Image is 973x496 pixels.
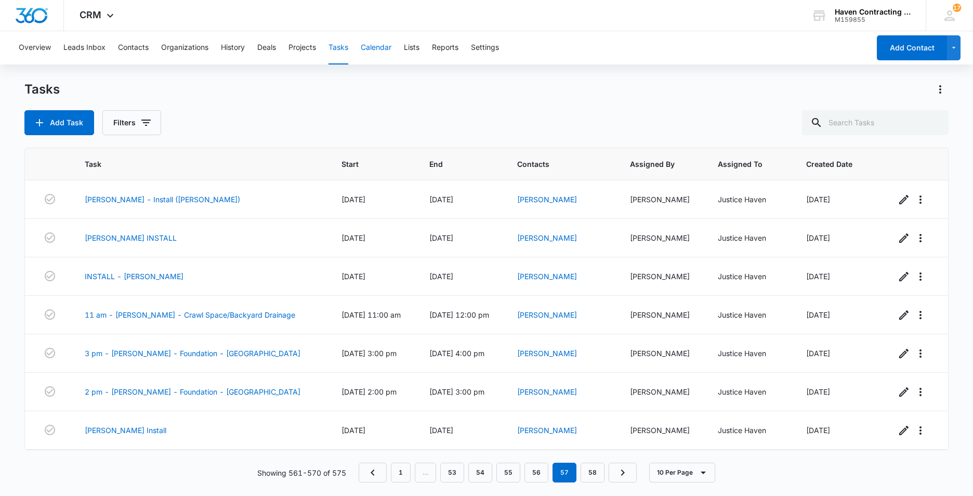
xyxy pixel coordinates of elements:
div: [PERSON_NAME] [630,425,693,436]
span: [DATE] [341,426,365,435]
a: Page 55 [496,463,520,482]
button: Deals [257,31,276,64]
span: [DATE] [341,272,365,281]
span: [DATE] 2:00 pm [341,387,397,396]
button: Organizations [161,31,208,64]
button: Leads Inbox [63,31,106,64]
a: INSTALL - [PERSON_NAME] [85,271,183,282]
div: Justice Haven [718,425,781,436]
button: 10 Per Page [649,463,715,482]
a: 3 pm - [PERSON_NAME] - Foundation - [GEOGRAPHIC_DATA] [85,348,300,359]
div: [PERSON_NAME] [630,309,693,320]
span: [DATE] [806,387,830,396]
p: Showing 561-570 of 575 [257,467,346,478]
button: Contacts [118,31,149,64]
button: Projects [288,31,316,64]
span: [DATE] [429,426,453,435]
div: [PERSON_NAME] [630,348,693,359]
span: [DATE] [341,195,365,204]
a: Page 54 [468,463,492,482]
span: Assigned By [630,159,678,169]
a: Page 53 [440,463,464,482]
button: Settings [471,31,499,64]
div: [PERSON_NAME] [630,386,693,397]
a: Page 56 [524,463,548,482]
button: Lists [404,31,419,64]
span: Assigned To [718,159,766,169]
button: Reports [432,31,458,64]
div: account id [835,16,911,23]
h1: Tasks [24,82,60,97]
div: Justice Haven [718,194,781,205]
a: [PERSON_NAME] [517,349,577,358]
div: [PERSON_NAME] [630,232,693,243]
a: Page 1 [391,463,411,482]
div: [PERSON_NAME] [630,194,693,205]
span: [DATE] [429,195,453,204]
span: [DATE] 11:00 am [341,310,401,319]
span: [DATE] [429,233,453,242]
div: [PERSON_NAME] [630,271,693,282]
span: Contacts [517,159,589,169]
a: [PERSON_NAME] INSTALL [85,232,177,243]
span: Task [85,159,301,169]
a: [PERSON_NAME] [517,426,577,435]
div: Justice Haven [718,232,781,243]
button: Add Task [24,110,94,135]
a: [PERSON_NAME] [517,233,577,242]
span: [DATE] 4:00 pm [429,349,484,358]
button: Actions [932,81,949,98]
span: [DATE] 3:00 pm [341,349,397,358]
span: [DATE] [806,349,830,358]
input: Search Tasks [802,110,949,135]
button: Add Contact [877,35,947,60]
span: CRM [80,9,101,20]
button: Tasks [328,31,348,64]
button: Calendar [361,31,391,64]
button: History [221,31,245,64]
span: [DATE] [806,272,830,281]
a: Previous Page [359,463,387,482]
button: Filters [102,110,161,135]
div: Justice Haven [718,386,781,397]
span: [DATE] [806,195,830,204]
a: 2 pm - [PERSON_NAME] - Foundation - [GEOGRAPHIC_DATA] [85,386,300,397]
span: [DATE] [806,310,830,319]
span: [DATE] [429,272,453,281]
a: [PERSON_NAME] Install [85,425,166,436]
span: [DATE] [806,426,830,435]
div: Justice Haven [718,271,781,282]
a: Page 58 [581,463,604,482]
span: [DATE] 12:00 pm [429,310,489,319]
span: 17 [953,4,961,12]
a: [PERSON_NAME] [517,272,577,281]
span: [DATE] 3:00 pm [429,387,484,396]
div: Justice Haven [718,348,781,359]
span: [DATE] [341,233,365,242]
div: notifications count [953,4,961,12]
a: 11 am - [PERSON_NAME] - Crawl Space/Backyard Drainage [85,309,295,320]
em: 57 [553,463,576,482]
span: End [429,159,478,169]
button: Overview [19,31,51,64]
a: Next Page [609,463,637,482]
span: Start [341,159,389,169]
span: [DATE] [806,233,830,242]
div: account name [835,8,911,16]
a: [PERSON_NAME] [517,387,577,396]
a: [PERSON_NAME] [517,195,577,204]
nav: Pagination [359,463,637,482]
span: Created Date [806,159,856,169]
div: Justice Haven [718,309,781,320]
a: [PERSON_NAME] - Install ([PERSON_NAME]) [85,194,240,205]
a: [PERSON_NAME] [517,310,577,319]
